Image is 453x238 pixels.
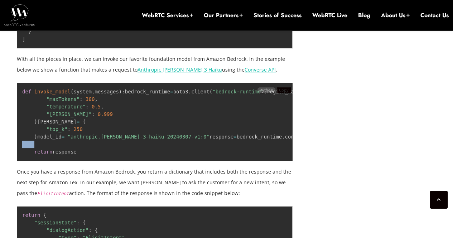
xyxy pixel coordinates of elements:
[22,36,25,42] span: ]
[79,96,82,102] span: :
[34,220,77,225] span: "sessionState"
[122,89,125,94] span: :
[101,104,103,110] span: ,
[381,11,410,19] a: About Us
[37,191,69,196] code: ElicitIntent
[46,126,67,132] span: "top_k"
[188,89,191,94] span: .
[233,134,236,140] span: =
[98,111,113,117] span: 0.999
[142,11,193,19] a: WebRTC Services
[28,29,31,34] span: }
[67,126,70,132] span: :
[34,134,37,140] span: }
[95,227,97,233] span: {
[212,89,264,94] span: "bedrock-runtime"
[420,11,449,19] a: Contact Us
[22,212,40,218] span: return
[17,54,293,75] p: With all the pieces in place, we can invoke our favorite foundation model from Amazon Bedrock. In...
[62,134,64,140] span: =
[34,119,37,125] span: }
[86,96,95,102] span: 300
[77,119,79,125] span: =
[254,11,302,19] a: Stories of Success
[282,134,285,140] span: .
[95,96,97,102] span: ,
[67,134,209,140] span: "anthropic.[PERSON_NAME]-3-haiku-20240307-v1:0"
[77,220,79,225] span: :
[34,89,71,94] span: invoke_model
[83,119,86,125] span: {
[279,87,289,93] span: Copy
[92,111,95,117] span: :
[83,220,86,225] span: {
[204,11,243,19] a: Our Partners
[71,89,73,94] span: (
[138,66,222,73] a: Anthropic [PERSON_NAME] 3 Haiku
[4,4,35,26] img: WebRTC.ventures
[43,212,46,218] span: {
[46,104,86,110] span: "temperature"
[257,87,275,93] span: Python
[86,104,88,110] span: :
[92,89,95,94] span: ,
[209,89,212,94] span: (
[358,11,370,19] a: Blog
[92,104,101,110] span: 0.5
[245,66,276,73] a: Converse API
[46,111,91,117] span: "[PERSON_NAME]"
[46,227,88,233] span: "dialogAction"
[277,87,291,93] button: Copy
[46,96,79,102] span: "maxTokens"
[312,11,347,19] a: WebRTC Live
[17,166,293,199] p: Once you have a response from Amazon Bedrock, you return a dictionary that includes both the resp...
[22,89,31,94] span: def
[170,89,173,94] span: =
[119,89,122,94] span: )
[34,149,53,155] span: return
[88,227,91,233] span: :
[73,126,82,132] span: 250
